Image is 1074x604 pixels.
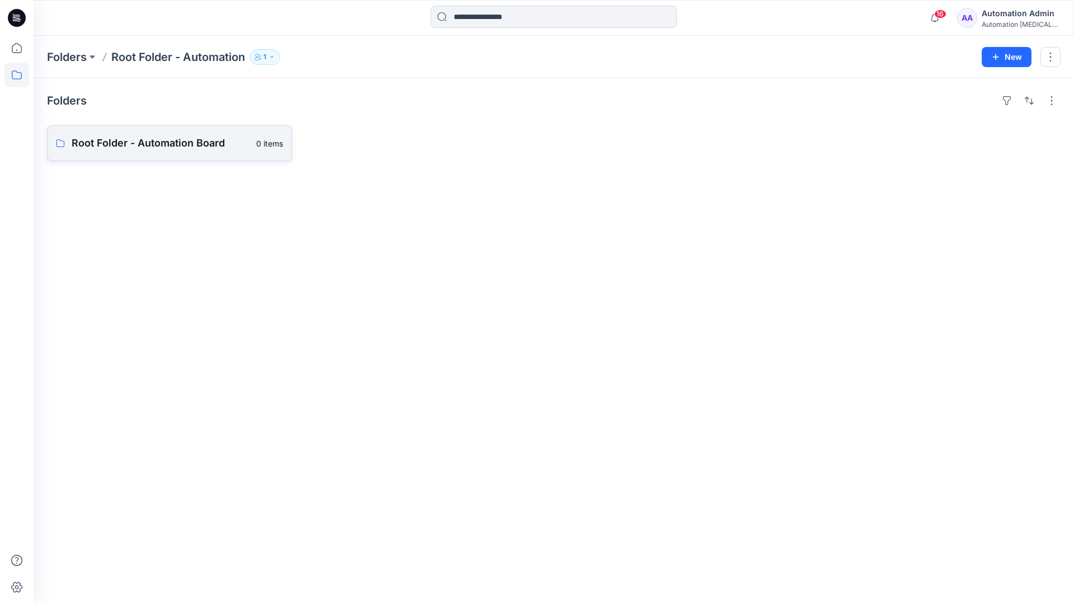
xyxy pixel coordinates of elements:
p: 1 [263,51,266,63]
a: Root Folder - Automation Board0 items [47,125,292,161]
button: New [982,47,1031,67]
p: Root Folder - Automation Board [72,135,249,151]
h4: Folders [47,94,87,107]
div: Automation [MEDICAL_DATA]... [982,20,1060,29]
a: Folders [47,49,87,65]
p: Root Folder - Automation [111,49,245,65]
span: 16 [934,10,946,18]
p: 0 items [256,138,283,149]
div: Automation Admin [982,7,1060,20]
div: AA [957,8,977,28]
button: 1 [249,49,280,65]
